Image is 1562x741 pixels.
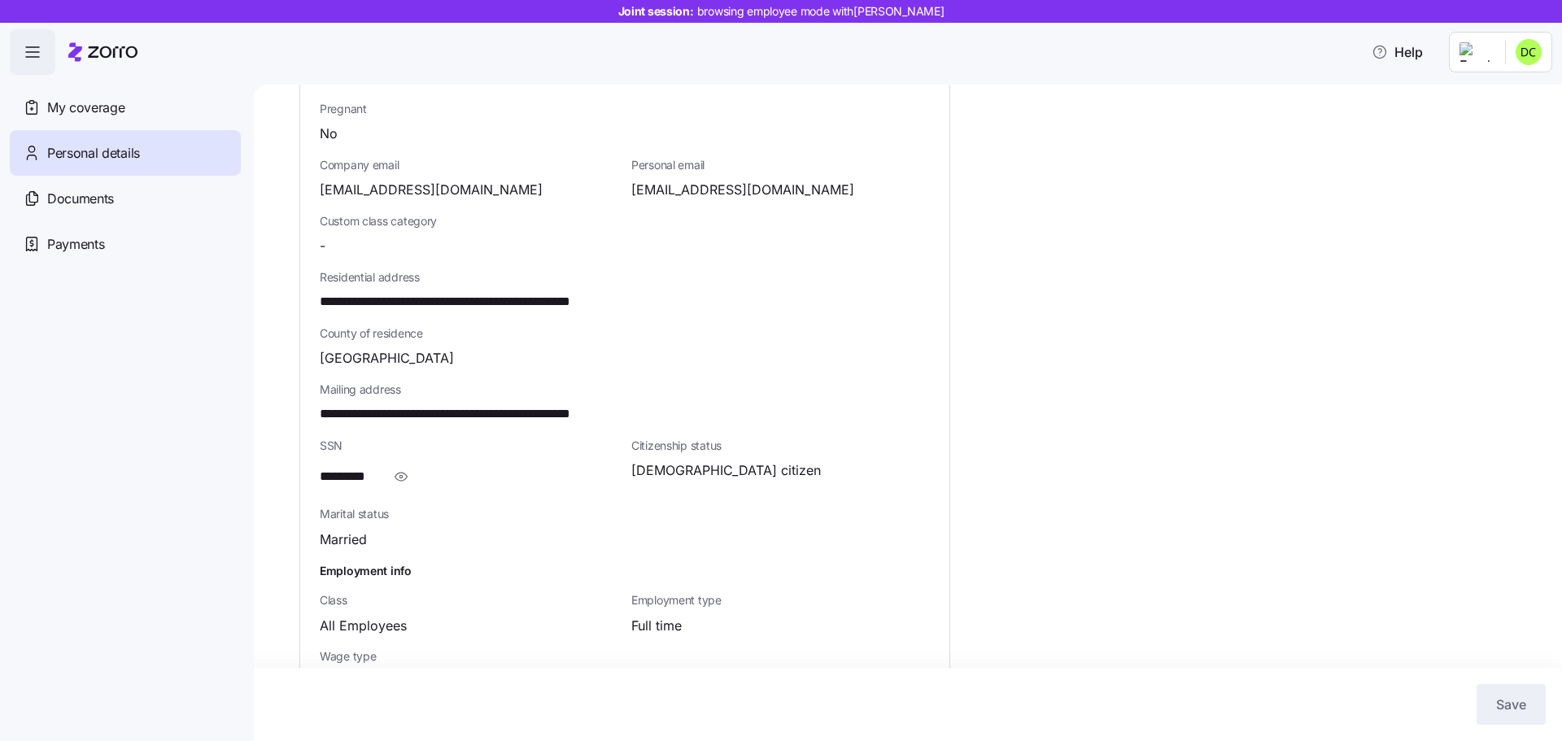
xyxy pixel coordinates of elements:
[10,130,241,176] a: Personal details
[697,3,945,20] span: browsing employee mode with [PERSON_NAME]
[47,189,114,209] span: Documents
[47,98,124,118] span: My coverage
[1516,39,1542,65] img: 5a395b15adb52a27f6b5c71c7cfb3fa0
[1496,695,1526,714] span: Save
[631,438,930,454] span: Citizenship status
[1372,42,1423,62] span: Help
[320,616,407,636] span: All Employees
[320,506,618,522] span: Marital status
[320,562,930,579] h1: Employment info
[10,176,241,221] a: Documents
[320,438,618,454] span: SSN
[320,124,338,144] span: No
[631,157,930,173] span: Personal email
[1459,42,1492,62] img: Employer logo
[10,221,241,267] a: Payments
[320,381,930,398] span: Mailing address
[631,460,821,481] span: [DEMOGRAPHIC_DATA] citizen
[320,592,618,608] span: Class
[320,648,618,665] span: Wage type
[631,592,930,608] span: Employment type
[320,101,930,117] span: Pregnant
[320,236,325,256] span: -
[631,180,854,200] span: [EMAIL_ADDRESS][DOMAIN_NAME]
[631,616,682,636] span: Full time
[320,157,618,173] span: Company email
[47,234,104,255] span: Payments
[320,213,618,229] span: Custom class category
[1477,684,1546,725] button: Save
[320,325,930,342] span: County of residence
[1359,36,1436,68] button: Help
[320,180,543,200] span: [EMAIL_ADDRESS][DOMAIN_NAME]
[618,3,945,20] span: Joint session:
[47,143,140,163] span: Personal details
[320,269,930,286] span: Residential address
[10,85,241,130] a: My coverage
[320,530,367,550] span: Married
[320,348,454,368] span: [GEOGRAPHIC_DATA]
